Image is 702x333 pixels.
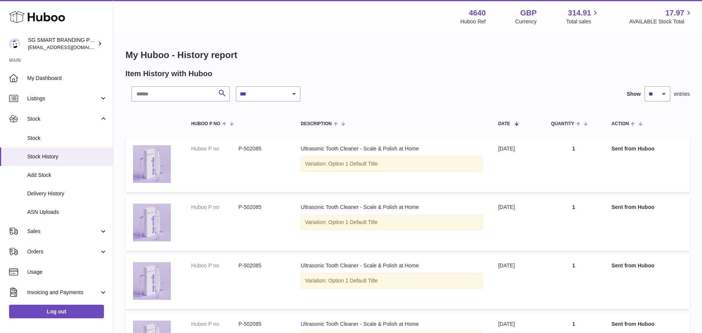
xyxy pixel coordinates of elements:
[490,138,543,192] td: [DATE]
[301,215,483,230] div: Variation: Option 1 Default Title
[27,209,107,216] span: ASN Uploads
[191,262,238,269] dt: Huboo P no
[611,321,654,327] strong: Sent from Huboo
[611,146,654,152] strong: Sent from Huboo
[629,8,693,25] a: 17.97 AVAILABLE Stock Total
[293,196,490,251] td: Ultrasonic Tooth Cleaner - Scale & Polish at Home
[566,8,600,25] a: 314.91 Total sales
[611,121,629,126] span: Action
[27,172,107,179] span: Add Stock
[490,196,543,251] td: [DATE]
[566,18,600,25] span: Total sales
[28,37,96,51] div: SG SMART BRANDING PTE. LTD.
[125,69,212,79] h2: Item History with Huboo
[301,156,483,172] div: Variation: Option 1 Default Title
[301,273,483,288] div: Variation: Option 1 Default Title
[498,121,510,126] span: Date
[191,321,238,328] dt: Huboo P no
[27,153,107,160] span: Stock History
[28,44,111,50] span: [EMAIL_ADDRESS][DOMAIN_NAME]
[611,204,654,210] strong: Sent from Huboo
[27,115,99,123] span: Stock
[27,75,107,82] span: My Dashboard
[551,121,574,126] span: Quantity
[627,91,641,98] label: Show
[133,204,171,241] img: plaqueremoverforteethbestselleruk5.png
[293,255,490,309] td: Ultrasonic Tooth Cleaner - Scale & Polish at Home
[27,135,107,142] span: Stock
[461,18,486,25] div: Huboo Ref
[27,269,107,276] span: Usage
[611,262,654,269] strong: Sent from Huboo
[301,121,332,126] span: Description
[27,248,99,255] span: Orders
[665,8,684,18] span: 17.97
[543,255,604,309] td: 1
[27,289,99,296] span: Invoicing and Payments
[490,255,543,309] td: [DATE]
[9,38,20,49] img: uktopsmileshipping@gmail.com
[191,145,238,152] dt: Huboo P no
[629,18,693,25] span: AVAILABLE Stock Total
[191,121,220,126] span: Huboo P no
[543,138,604,192] td: 1
[125,49,690,61] h1: My Huboo - History report
[520,8,537,18] strong: GBP
[238,262,286,269] dd: P-502085
[9,305,104,318] a: Log out
[238,321,286,328] dd: P-502085
[543,196,604,251] td: 1
[674,91,690,98] span: entries
[238,204,286,211] dd: P-502085
[133,262,171,300] img: plaqueremoverforteethbestselleruk5.png
[133,145,171,183] img: plaqueremoverforteethbestselleruk5.png
[27,228,99,235] span: Sales
[27,190,107,197] span: Delivery History
[191,204,238,211] dt: Huboo P no
[568,8,591,18] span: 314.91
[27,95,99,102] span: Listings
[293,138,490,192] td: Ultrasonic Tooth Cleaner - Scale & Polish at Home
[515,18,537,25] div: Currency
[238,145,286,152] dd: P-502085
[469,8,486,18] strong: 4640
